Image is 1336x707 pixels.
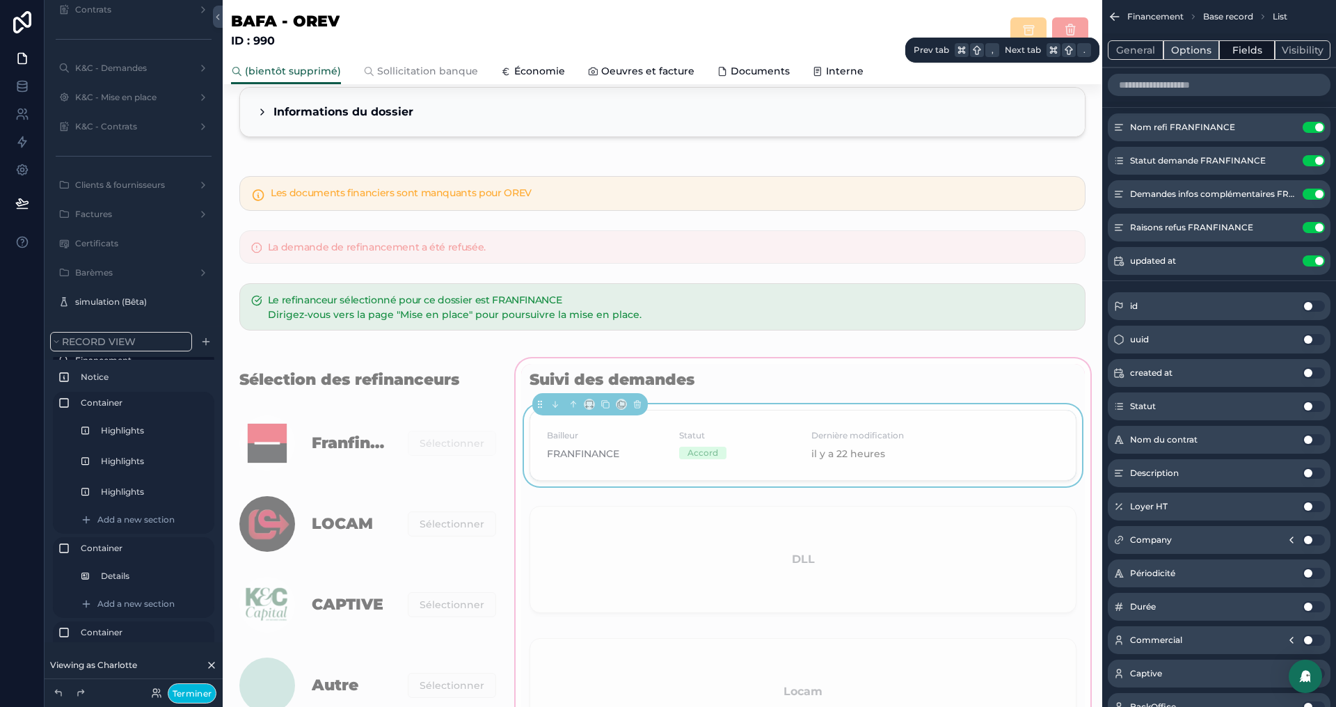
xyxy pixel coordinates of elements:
[101,425,200,436] label: Highlights
[1275,40,1330,60] button: Visibility
[1130,189,1297,200] span: Demandes infos complémentaires FRANFINANCE
[717,58,790,86] a: Documents
[1130,334,1149,345] span: uuid
[75,92,186,103] label: K&C - Mise en place
[1127,11,1184,22] span: Financement
[75,296,206,308] label: simulation (Bêta)
[1203,11,1253,22] span: Base record
[1130,434,1198,445] span: Nom du contrat
[97,598,175,610] span: Add a new section
[50,332,192,351] button: Record view
[231,33,340,49] strong: ID : 990
[547,447,662,461] span: FRANFINANCE
[1005,45,1041,56] span: Next tab
[1130,122,1235,133] span: Nom refi FRANFINANCE
[245,64,341,78] span: (bientôt supprimé)
[1130,501,1168,512] span: Loyer HT
[1130,401,1156,412] span: Statut
[75,121,186,132] label: K&C - Contrats
[1130,367,1172,379] span: created at
[1130,668,1162,679] span: Captive
[679,430,795,441] span: Statut
[812,58,864,86] a: Interne
[731,64,790,78] span: Documents
[363,58,478,86] a: Sollicitation banque
[81,627,203,638] label: Container
[1219,40,1275,60] button: Fields
[81,543,203,554] label: Container
[1273,11,1287,22] span: List
[1130,222,1253,233] span: Raisons refus FRANFINANCE
[377,64,478,78] span: Sollicitation banque
[687,447,718,459] div: Accord
[75,238,206,249] label: Certificats
[62,335,136,348] span: Record view
[75,4,186,15] label: Contrats
[231,11,340,33] h1: BAFA - OREV
[1130,601,1156,612] span: Durée
[75,180,186,191] label: Clients & fournisseurs
[231,58,341,85] a: (bientôt supprimé)
[81,397,203,408] label: Container
[81,372,203,383] label: Notice
[811,430,927,441] span: Dernière modification
[1130,255,1176,267] span: updated at
[50,660,137,671] span: Viewing as Charlotte
[1289,660,1322,693] div: Open Intercom Messenger
[168,683,216,704] button: Terminer
[1130,155,1266,166] span: Statut demande FRANFINANCE
[1130,534,1172,546] span: Company
[101,486,200,498] label: Highlights
[1108,40,1163,60] button: General
[826,64,864,78] span: Interne
[97,514,175,525] span: Add a new section
[1079,45,1090,56] span: .
[75,209,186,220] label: Factures
[987,45,998,56] span: ,
[101,571,200,582] label: Details
[1130,468,1179,479] span: Description
[75,267,186,278] label: Barèmes
[547,430,662,441] span: Bailleur
[45,360,223,642] div: scrollable content
[500,58,565,86] a: Économie
[75,63,186,74] label: K&C - Demandes
[1130,635,1182,646] span: Commercial
[1163,40,1219,60] button: Options
[601,64,694,78] span: Oeuvres et facture
[514,64,565,78] span: Économie
[587,58,694,86] a: Oeuvres et facture
[1130,301,1138,312] span: id
[1130,568,1175,579] span: Périodicité
[101,456,200,467] label: Highlights
[914,45,949,56] span: Prev tab
[811,447,885,461] p: il y a 22 heures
